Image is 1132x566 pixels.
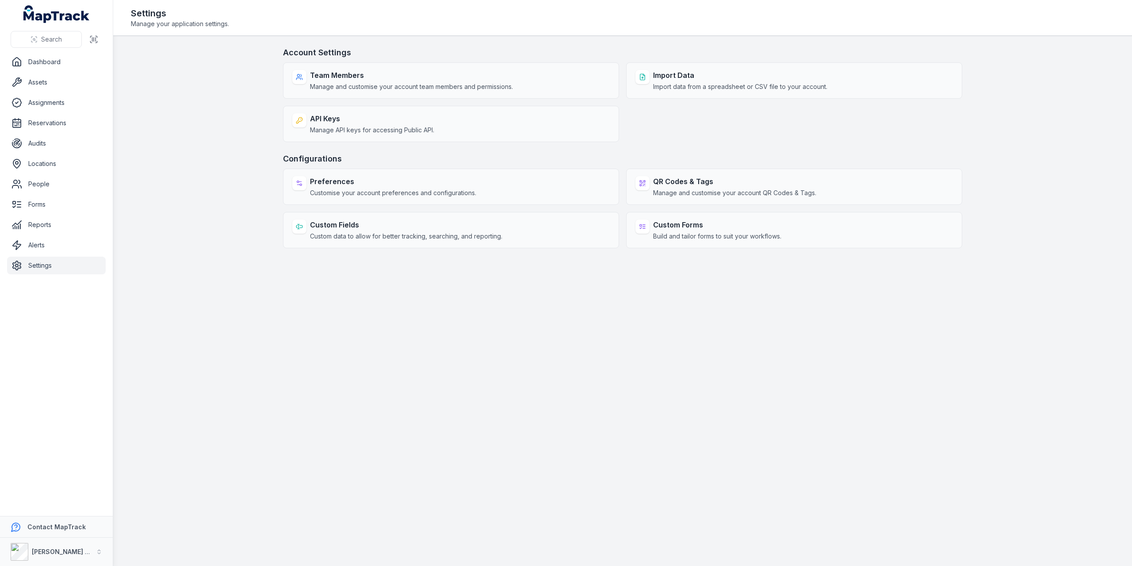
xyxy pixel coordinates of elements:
strong: QR Codes & Tags [653,176,816,187]
strong: Team Members [310,70,513,81]
span: Manage your application settings. [131,19,229,28]
strong: Import Data [653,70,827,81]
a: Settings [7,257,106,274]
a: Custom FieldsCustom data to allow for better tracking, searching, and reporting. [283,212,619,248]
strong: Contact MapTrack [27,523,86,531]
span: Manage and customise your account team members and permissions. [310,82,513,91]
span: Manage and customise your account QR Codes & Tags. [653,189,816,197]
strong: [PERSON_NAME] Air [32,548,93,555]
a: PreferencesCustomise your account preferences and configurations. [283,169,619,205]
a: Locations [7,155,106,173]
a: Assignments [7,94,106,112]
a: People [7,175,106,193]
a: Reservations [7,114,106,132]
span: Manage API keys for accessing Public API. [310,126,434,135]
a: QR Codes & TagsManage and customise your account QR Codes & Tags. [626,169,962,205]
a: Alerts [7,236,106,254]
span: Search [41,35,62,44]
span: Build and tailor forms to suit your workflows. [653,232,781,241]
a: Custom FormsBuild and tailor forms to suit your workflows. [626,212,962,248]
a: Import DataImport data from a spreadsheet or CSV file to your account. [626,62,962,99]
strong: Preferences [310,176,476,187]
a: Audits [7,135,106,152]
h2: Settings [131,7,229,19]
a: Team MembersManage and customise your account team members and permissions. [283,62,619,99]
a: API KeysManage API keys for accessing Public API. [283,106,619,142]
span: Custom data to allow for better tracking, searching, and reporting. [310,232,502,241]
a: Reports [7,216,106,234]
button: Search [11,31,82,48]
a: Dashboard [7,53,106,71]
strong: Custom Forms [653,219,781,230]
h3: Configurations [283,153,962,165]
span: Customise your account preferences and configurations. [310,189,476,197]
span: Import data from a spreadsheet or CSV file to your account. [653,82,827,91]
a: MapTrack [23,5,90,23]
a: Forms [7,196,106,213]
strong: API Keys [310,113,434,124]
h3: Account Settings [283,46,962,59]
a: Assets [7,73,106,91]
strong: Custom Fields [310,219,502,230]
